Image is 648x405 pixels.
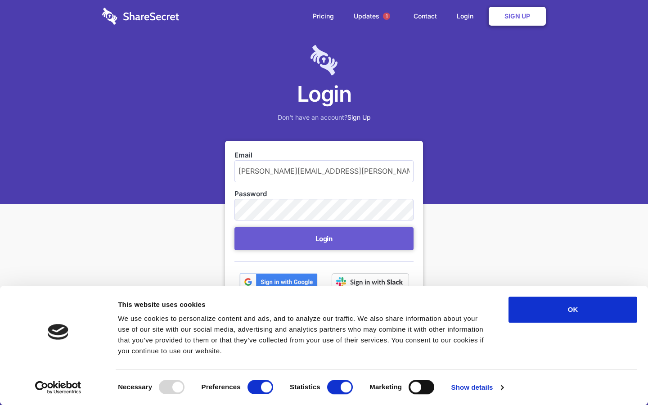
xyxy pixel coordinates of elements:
img: logo [48,324,68,340]
strong: Necessary [118,383,152,391]
legend: Consent Selection [117,376,118,377]
a: Pricing [304,2,343,30]
strong: Statistics [290,383,320,391]
a: Sign Up [489,7,546,26]
strong: Preferences [202,383,241,391]
img: logo-lt-purple-60x68@2x-c671a683ea72a1d466fb5d642181eefbee81c4e10ba9aed56c8e1d7e762e8086.png [310,45,337,76]
a: Usercentrics Cookiebot - opens in a new window [19,381,98,394]
label: Email [234,150,414,160]
a: Sign Up [347,113,371,121]
img: logo-wordmark-white-trans-d4663122ce5f474addd5e946df7df03e33cb6a1c49d2221995e7729f52c070b2.svg [102,8,179,25]
a: Show details [451,381,504,394]
img: Sign in with Slack [332,273,409,291]
button: OK [508,297,637,323]
button: Login [234,227,414,250]
strong: Marketing [369,383,402,391]
span: 1 [383,13,390,20]
a: Contact [405,2,446,30]
label: Password [234,189,414,199]
a: Login [448,2,487,30]
div: We use cookies to personalize content and ads, and to analyze our traffic. We also share informat... [118,313,488,356]
div: This website uses cookies [118,299,488,310]
img: btn_google_signin_dark_normal_web@2x-02e5a4921c5dab0481f19210d7229f84a41d9f18e5bdafae021273015eeb... [239,273,318,291]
